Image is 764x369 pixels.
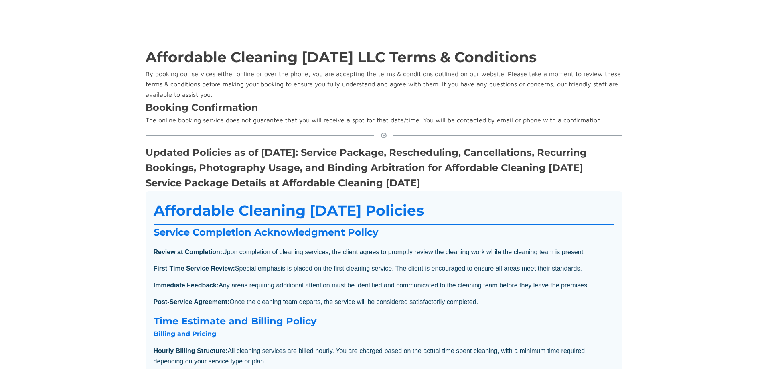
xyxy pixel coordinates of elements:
[154,225,614,240] h3: Service Completion Acknowledgment Policy
[154,199,614,225] h2: Affordable Cleaning [DATE] Policies
[154,346,614,366] p: All cleaning services are billed hourly. You are charged based on the actual time spent cleaning,...
[154,247,614,257] p: Upon completion of cleaning services, the client agrees to promptly review the cleaning work whil...
[154,298,230,305] strong: Post-Service Agreement:
[154,282,219,289] strong: Immediate Feedback:
[146,175,420,191] h3: Service Package Details at Affordable Cleaning [DATE]
[154,263,614,274] p: Special emphasis is placed on the first cleaning service. The client is encouraged to ensure all ...
[146,145,622,176] h3: Updated Policies as of [DATE]: Service Package, Rescheduling, Cancellations, Recurring Bookings, ...
[154,265,235,272] strong: First-Time Service Review:
[146,115,602,126] div: The online booking service does not guarantee that you will receive a spot for that date/time. Yo...
[154,329,614,339] h4: Billing and Pricing
[154,314,614,329] h3: Time Estimate and Billing Policy
[154,297,614,307] p: Once the cleaning team departs, the service will be considered satisfactorily completed.
[146,46,537,69] h1: Affordable Cleaning [DATE] LLC Terms & Conditions
[146,69,622,100] div: By booking our services either online or over the phone, you are accepting the terms & conditions...
[146,100,258,115] h3: Booking Confirmation
[154,347,228,354] strong: Hourly Billing Structure:
[154,280,614,291] p: Any areas requiring additional attention must be identified and communicated to the cleaning team...
[154,249,223,255] strong: Review at Completion:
